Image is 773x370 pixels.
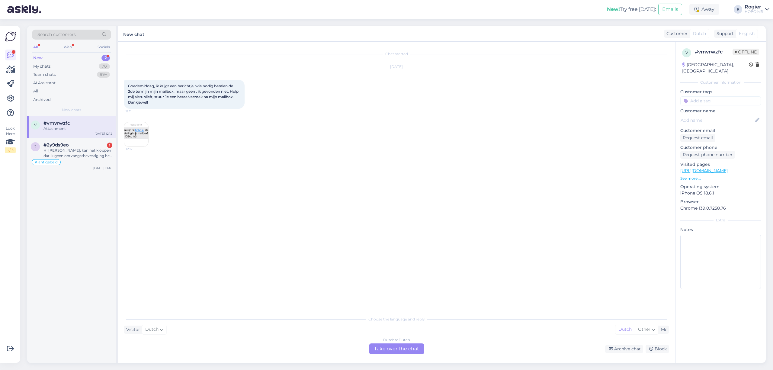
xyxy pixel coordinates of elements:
p: Notes [680,227,761,233]
div: HOBO hifi [745,9,763,14]
img: Attachment [124,122,148,146]
div: Team chats [33,72,56,78]
div: [DATE] [124,64,669,69]
p: Operating system [680,184,761,190]
div: Block [646,345,669,353]
span: Klant gebeld [35,160,58,164]
div: Archive chat [605,345,643,353]
span: New chats [62,107,81,113]
div: 2 [101,55,110,61]
span: 12:12 [126,147,149,151]
div: [DATE] 10:48 [93,166,112,170]
span: v [34,123,37,127]
span: 12:11 [126,109,148,114]
div: Visitor [124,327,140,333]
div: Hi [PERSON_NAME], kan het kloppen dat ik geen ontvangstbevestiging heb gehad van het afleveren da... [43,148,112,159]
div: 2 / 3 [5,147,16,153]
div: Dutch [615,325,635,334]
div: Me [659,327,667,333]
span: v [685,50,688,55]
div: Request phone number [680,151,735,159]
div: Request email [680,134,715,142]
div: All [33,88,38,94]
p: Visited pages [680,161,761,168]
span: #vmvrwzfc [43,121,70,126]
p: See more ... [680,176,761,181]
div: 99+ [97,72,110,78]
div: Dutch to Dutch [383,337,410,343]
span: Search customers [37,31,76,38]
p: Browser [680,199,761,205]
div: Archived [33,97,51,103]
p: Customer name [680,108,761,114]
div: Web [63,43,73,51]
span: Goedemiddag, ik krijgt een berichtje, wie nodig betalen de 2de termijn mijn mailbox, maar geen , ... [128,84,239,105]
div: Support [714,31,734,37]
div: Customer information [680,80,761,85]
p: Customer phone [680,144,761,151]
p: iPhone OS 18.6.1 [680,190,761,196]
div: 70 [99,63,110,69]
div: All [32,43,39,51]
span: Dutch [693,31,706,37]
span: 2 [34,144,37,149]
button: Emails [658,4,682,15]
div: # vmvrwzfc [695,48,733,56]
p: Chrome 139.0.7258.76 [680,205,761,211]
span: Offline [733,49,759,55]
span: Dutch [145,326,159,333]
div: My chats [33,63,50,69]
div: [GEOGRAPHIC_DATA], [GEOGRAPHIC_DATA] [682,62,749,74]
a: [URL][DOMAIN_NAME] [680,168,728,173]
div: Rogier [745,5,763,9]
input: Add a tag [680,96,761,105]
input: Add name [681,117,754,124]
div: [DATE] 12:12 [95,131,112,136]
div: 1 [107,143,112,148]
b: New! [607,6,620,12]
div: Take over the chat [369,343,424,354]
div: Attachment [43,126,112,131]
div: Away [689,4,719,15]
div: Customer [664,31,688,37]
div: Socials [96,43,111,51]
div: Extra [680,217,761,223]
div: AI Assistant [33,80,56,86]
div: Choose the language and reply [124,317,669,322]
label: New chat [123,30,144,38]
span: Other [638,327,650,332]
span: English [739,31,755,37]
span: #2y9ds9eo [43,142,69,148]
div: Try free [DATE]: [607,6,656,13]
a: RogierHOBO hifi [745,5,769,14]
div: New [33,55,43,61]
div: Chat started [124,51,669,57]
p: Customer email [680,127,761,134]
p: Customer tags [680,89,761,95]
div: Look Here [5,126,16,153]
img: Askly Logo [5,31,16,42]
div: R [734,5,742,14]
